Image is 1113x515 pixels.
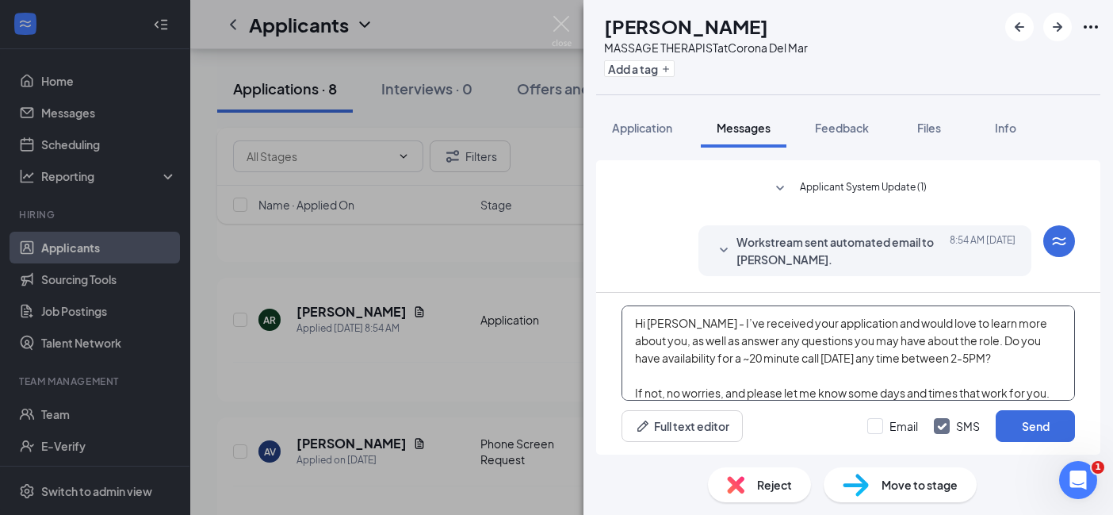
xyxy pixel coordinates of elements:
[604,60,675,77] button: PlusAdd a tag
[950,233,1015,268] span: [DATE] 8:54 AM
[1048,17,1067,37] svg: ArrowRight
[717,121,771,135] span: Messages
[622,306,1075,401] textarea: Hi [PERSON_NAME] - I’ve received your application and would love to learn more about you, as well...
[995,121,1016,135] span: Info
[996,410,1075,442] button: Send
[612,121,672,135] span: Application
[771,179,927,198] button: SmallChevronDownApplicant System Update (1)
[1010,17,1029,37] svg: ArrowLeftNew
[800,179,927,198] span: Applicant System Update (1)
[757,476,792,494] span: Reject
[604,40,808,56] div: MASSAGE THERAPIST at Corona Del Mar
[604,13,768,40] h1: [PERSON_NAME]
[1005,13,1034,41] button: ArrowLeftNew
[1092,461,1104,474] span: 1
[622,410,743,442] button: Full text editorPen
[736,233,944,268] span: Workstream sent automated email to [PERSON_NAME].
[1081,17,1100,37] svg: Ellipses
[882,476,958,494] span: Move to stage
[635,418,651,434] svg: Pen
[661,64,671,74] svg: Plus
[1050,232,1069,251] svg: WorkstreamLogo
[1059,461,1097,499] iframe: Intercom live chat
[771,179,790,198] svg: SmallChevronDown
[714,241,733,260] svg: SmallChevronDown
[815,121,869,135] span: Feedback
[917,121,941,135] span: Files
[1043,13,1072,41] button: ArrowRight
